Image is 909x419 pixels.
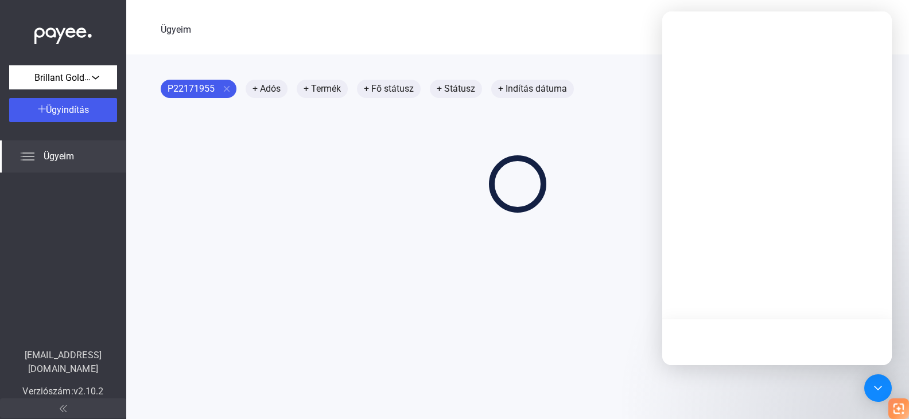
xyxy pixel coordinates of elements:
[864,374,892,402] div: Open Intercom Messenger
[252,83,281,94] font: + Adós
[9,98,117,122] button: Ügyindítás
[34,21,92,45] img: white-payee-white-dot.svg
[437,83,475,94] font: + Státusz
[222,84,232,94] mat-icon: close
[38,105,46,113] img: plus-white.svg
[46,104,89,115] font: Ügyindítás
[22,386,73,397] font: Verziószám:
[498,83,567,94] font: + Indítás dátuma
[44,151,74,162] font: Ügyeim
[304,83,341,94] font: + Termék
[60,405,67,412] img: arrow-double-left-grey.svg
[73,386,104,397] font: v2.10.2
[364,83,414,94] font: + Fő státusz
[168,83,215,94] font: P22171955
[25,350,102,374] font: [EMAIL_ADDRESS][DOMAIN_NAME]
[21,150,34,163] img: list.svg
[9,65,117,89] button: Brillant Gold International Kft.
[34,72,154,83] font: Brillant Gold International Kft.
[161,24,191,35] font: Ügyeim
